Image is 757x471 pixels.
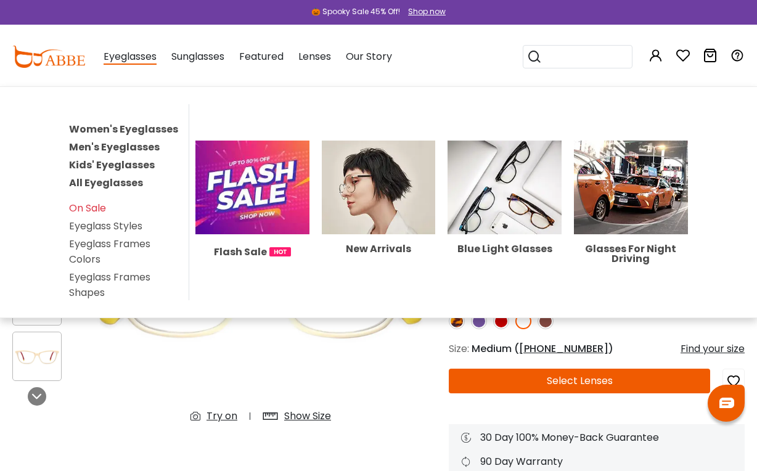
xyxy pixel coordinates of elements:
[69,201,106,215] a: On Sale
[346,49,392,63] span: Our Story
[448,179,562,254] a: Blue Light Glasses
[171,49,224,63] span: Sunglasses
[104,49,157,65] span: Eyeglasses
[269,247,291,256] img: 1724998894317IetNH.gif
[69,270,150,300] a: Eyeglass Frames Shapes
[574,244,688,264] div: Glasses For Night Driving
[719,398,734,408] img: chat
[449,369,710,393] button: Select Lenses
[311,6,400,17] div: 🎃 Spooky Sale 45% Off!
[322,141,436,235] img: New Arrivals
[69,140,160,154] a: Men's Eyeglasses
[448,141,562,235] img: Blue Light Glasses
[298,49,331,63] span: Lenses
[284,409,331,424] div: Show Size
[239,49,284,63] span: Featured
[574,179,688,264] a: Glasses For Night Driving
[681,342,745,356] div: Find your size
[69,158,155,172] a: Kids' Eyeglasses
[69,219,142,233] a: Eyeglass Styles
[69,237,150,266] a: Eyeglass Frames Colors
[214,244,267,260] span: Flash Sale
[195,141,309,235] img: Flash Sale
[472,342,613,356] span: Medium ( )
[449,342,469,356] span: Size:
[13,345,61,369] img: Zion White Acetate Eyeglasses , SpringHinges , UniversalBridgeFit Frames from ABBE Glasses
[448,244,562,254] div: Blue Light Glasses
[408,6,446,17] div: Shop now
[402,6,446,17] a: Shop now
[322,179,436,254] a: New Arrivals
[574,141,688,235] img: Glasses For Night Driving
[12,46,85,68] img: abbeglasses.com
[207,409,237,424] div: Try on
[461,454,732,469] div: 90 Day Warranty
[69,176,143,190] a: All Eyeglasses
[322,244,436,254] div: New Arrivals
[519,342,608,356] span: [PHONE_NUMBER]
[69,122,178,136] a: Women's Eyeglasses
[461,430,732,445] div: 30 Day 100% Money-Back Guarantee
[195,179,309,260] a: Flash Sale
